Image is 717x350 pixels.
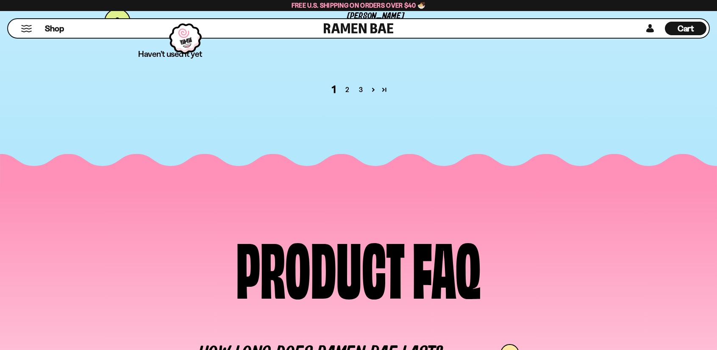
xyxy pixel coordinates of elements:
a: Cart [665,19,706,38]
span: Free U.S. Shipping on Orders over $40 🍜 [292,1,426,9]
a: Page 2 [368,84,379,95]
a: Page 3 [354,84,368,95]
a: Page 11 [379,84,390,95]
p: Haven’t used it yet [138,49,613,59]
a: Shop [45,22,64,35]
a: Page 2 [341,84,354,95]
span: Shop [45,23,64,34]
div: product [236,237,405,295]
span: Cart [678,23,694,34]
button: Mobile Menu Trigger [21,25,32,32]
div: faq [412,237,481,295]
